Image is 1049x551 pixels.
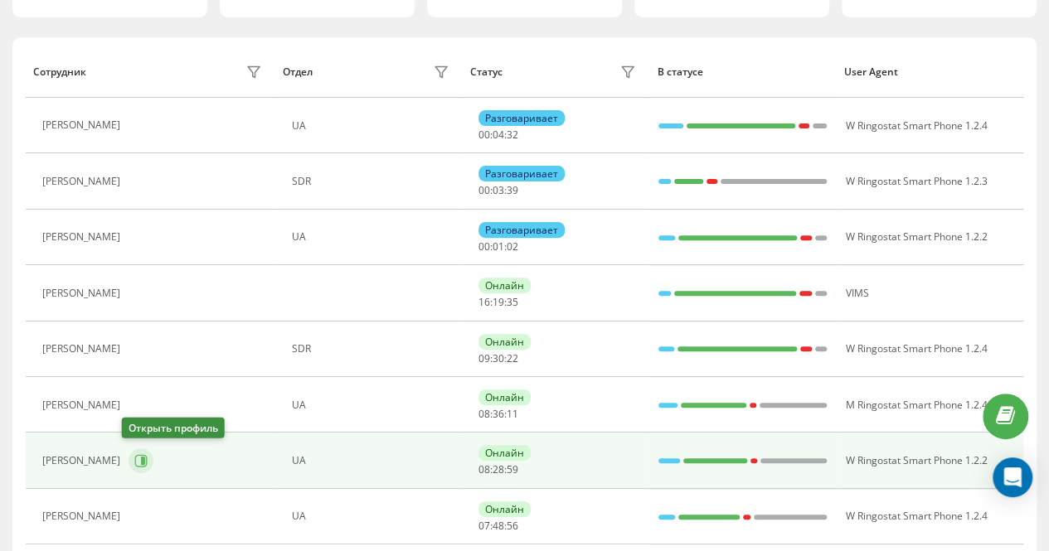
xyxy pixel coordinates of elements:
[478,278,531,293] div: Онлайн
[470,66,503,78] div: Статус
[493,407,504,421] span: 36
[845,341,987,355] span: W Ringostat Smart Phone 1.2.4
[507,128,518,142] span: 32
[478,501,531,517] div: Онлайн
[478,520,518,532] div: : :
[478,464,518,476] div: : :
[507,295,518,309] span: 35
[292,510,454,522] div: UA
[493,239,504,254] span: 01
[292,455,454,466] div: UA
[507,183,518,197] span: 39
[507,239,518,254] span: 02
[478,334,531,350] div: Онлайн
[507,407,518,421] span: 11
[478,166,565,181] div: Разговаривает
[493,295,504,309] span: 19
[478,408,518,420] div: : :
[845,286,868,300] span: VIMS
[292,176,454,187] div: SDR
[845,174,987,188] span: W Ringostat Smart Phone 1.2.3
[478,239,490,254] span: 00
[478,183,490,197] span: 00
[478,295,490,309] span: 16
[478,110,565,126] div: Разговаривает
[478,297,518,308] div: : :
[493,519,504,533] span: 48
[478,462,490,476] span: 08
[993,457,1032,497] div: Open Intercom Messenger
[845,230,987,244] span: W Ringostat Smart Phone 1.2.2
[507,462,518,476] span: 59
[292,231,454,243] div: UA
[478,241,518,253] div: : :
[122,418,225,438] div: Открыть профиль
[42,176,124,187] div: [PERSON_NAME]
[493,183,504,197] span: 03
[42,399,124,411] div: [PERSON_NAME]
[845,398,987,412] span: M Ringostat Smart Phone 1.2.4
[42,510,124,522] div: [PERSON_NAME]
[478,519,490,533] span: 07
[42,119,124,131] div: [PERSON_NAME]
[478,389,531,405] div: Онлайн
[42,455,124,466] div: [PERSON_NAME]
[42,231,124,243] div: [PERSON_NAME]
[478,128,490,142] span: 00
[845,509,987,523] span: W Ringostat Smart Phone 1.2.4
[478,445,531,461] div: Онлайн
[507,519,518,533] span: 56
[478,407,490,421] span: 08
[845,118,987,133] span: W Ringostat Smart Phone 1.2.4
[42,343,124,355] div: [PERSON_NAME]
[493,128,504,142] span: 04
[493,351,504,365] span: 30
[493,462,504,476] span: 28
[478,129,518,141] div: : :
[33,66,86,78] div: Сотрудник
[283,66,313,78] div: Отдел
[478,222,565,238] div: Разговаривает
[657,66,828,78] div: В статусе
[292,343,454,355] div: SDR
[292,399,454,411] div: UA
[42,288,124,299] div: [PERSON_NAME]
[292,120,454,132] div: UA
[507,351,518,365] span: 22
[478,353,518,365] div: : :
[478,185,518,196] div: : :
[478,351,490,365] span: 09
[845,453,987,467] span: W Ringostat Smart Phone 1.2.2
[844,66,1016,78] div: User Agent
